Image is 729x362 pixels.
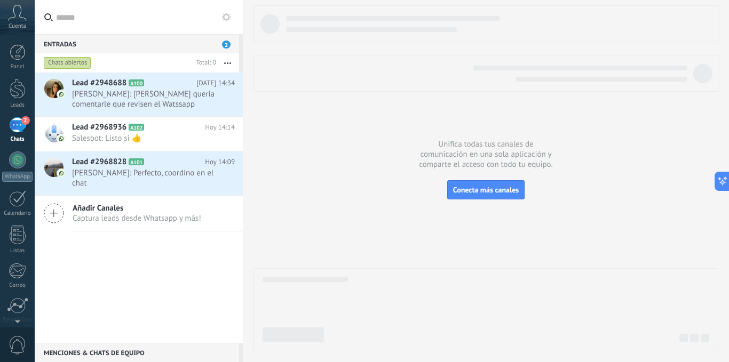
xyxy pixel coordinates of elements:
[72,122,126,133] span: Lead #2968936
[196,78,235,89] span: [DATE] 14:34
[2,102,33,109] div: Leads
[453,185,519,195] span: Conecta más canales
[21,116,30,125] span: 2
[216,53,239,73] button: Más
[72,78,126,89] span: Lead #2948688
[35,151,243,195] a: Lead #2968828 A101 Hoy 14:09 [PERSON_NAME]: Perfecto, coordino en el chat
[73,213,201,223] span: Captura leads desde Whatsapp y más!
[205,122,235,133] span: Hoy 14:14
[2,210,33,217] div: Calendario
[222,41,231,49] span: 2
[35,117,243,151] a: Lead #2968936 A102 Hoy 14:14 Salesbot: Listo si 👍
[72,168,215,188] span: [PERSON_NAME]: Perfecto, coordino en el chat
[447,180,525,199] button: Conecta más canales
[58,135,65,142] img: com.amocrm.amocrmwa.svg
[192,58,216,68] div: Total: 0
[205,157,235,167] span: Hoy 14:09
[2,282,33,289] div: Correo
[2,172,33,182] div: WhatsApp
[129,158,144,165] span: A101
[129,79,144,86] span: A100
[2,63,33,70] div: Panel
[2,136,33,143] div: Chats
[44,57,91,69] div: Chats abiertos
[72,133,215,143] span: Salesbot: Listo si 👍
[73,203,201,213] span: Añadir Canales
[35,343,239,362] div: Menciones & Chats de equipo
[58,91,65,98] img: com.amocrm.amocrmwa.svg
[9,23,26,30] span: Cuenta
[58,170,65,177] img: com.amocrm.amocrmwa.svg
[2,247,33,254] div: Listas
[35,34,239,53] div: Entradas
[72,89,215,109] span: [PERSON_NAME]: [PERSON_NAME] queria comentarle que revisen el Watssapp Busines de Investment, por...
[35,73,243,116] a: Lead #2948688 A100 [DATE] 14:34 [PERSON_NAME]: [PERSON_NAME] queria comentarle que revisen el Wat...
[72,157,126,167] span: Lead #2968828
[129,124,144,131] span: A102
